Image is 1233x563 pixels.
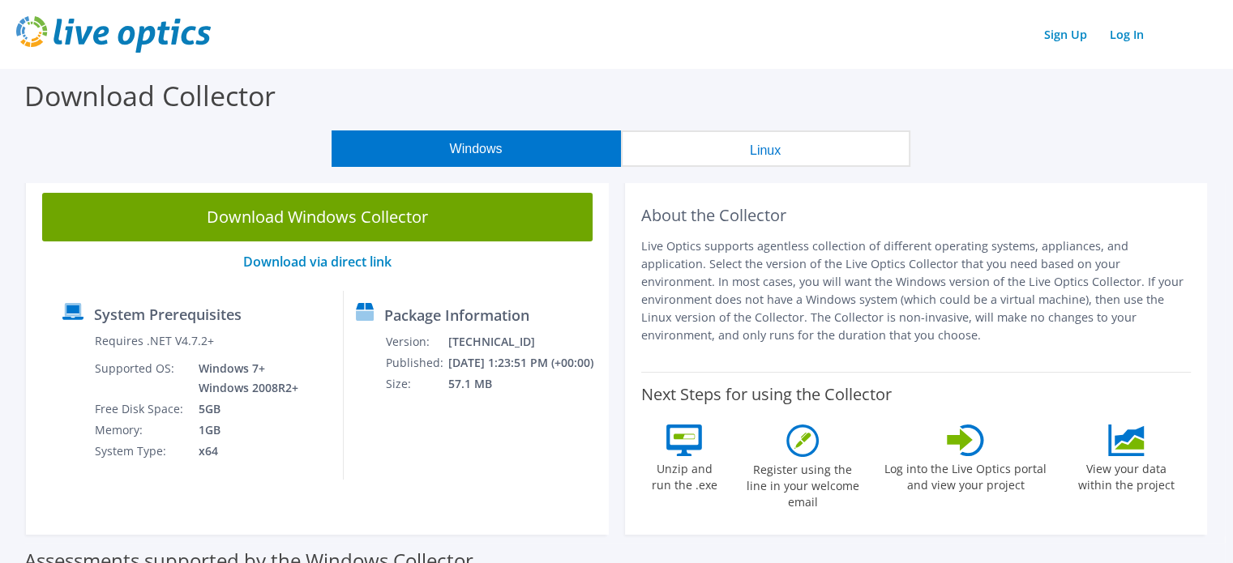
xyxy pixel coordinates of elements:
[94,358,186,399] td: Supported OS:
[447,331,602,352] td: [TECHNICAL_ID]
[641,206,1192,225] h2: About the Collector
[385,331,447,352] td: Version:
[94,306,242,322] label: System Prerequisites
[447,352,602,373] td: [DATE] 1:23:51 PM (+00:00)
[186,399,302,420] td: 5GB
[186,420,302,441] td: 1GB
[447,373,602,395] td: 57.1 MB
[641,385,892,404] label: Next Steps for using the Collector
[186,441,302,462] td: x64
[16,16,211,53] img: live_optics_svg.svg
[1036,23,1095,46] a: Sign Up
[42,193,593,241] a: Download Windows Collector
[94,399,186,420] td: Free Disk Space:
[385,373,447,395] td: Size:
[742,457,863,510] label: Register using the line in your welcome email
[621,130,910,167] button: Linux
[94,441,186,462] td: System Type:
[94,420,186,441] td: Memory:
[647,456,721,493] label: Unzip and run the .exe
[384,307,529,323] label: Package Information
[332,130,621,167] button: Windows
[1102,23,1152,46] a: Log In
[243,253,392,271] a: Download via direct link
[1068,456,1184,493] label: View your data within the project
[641,237,1192,344] p: Live Optics supports agentless collection of different operating systems, appliances, and applica...
[385,352,447,373] td: Published:
[186,358,302,399] td: Windows 7+ Windows 2008R2+
[884,456,1047,493] label: Log into the Live Optics portal and view your project
[95,333,214,349] label: Requires .NET V4.7.2+
[24,77,276,114] label: Download Collector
